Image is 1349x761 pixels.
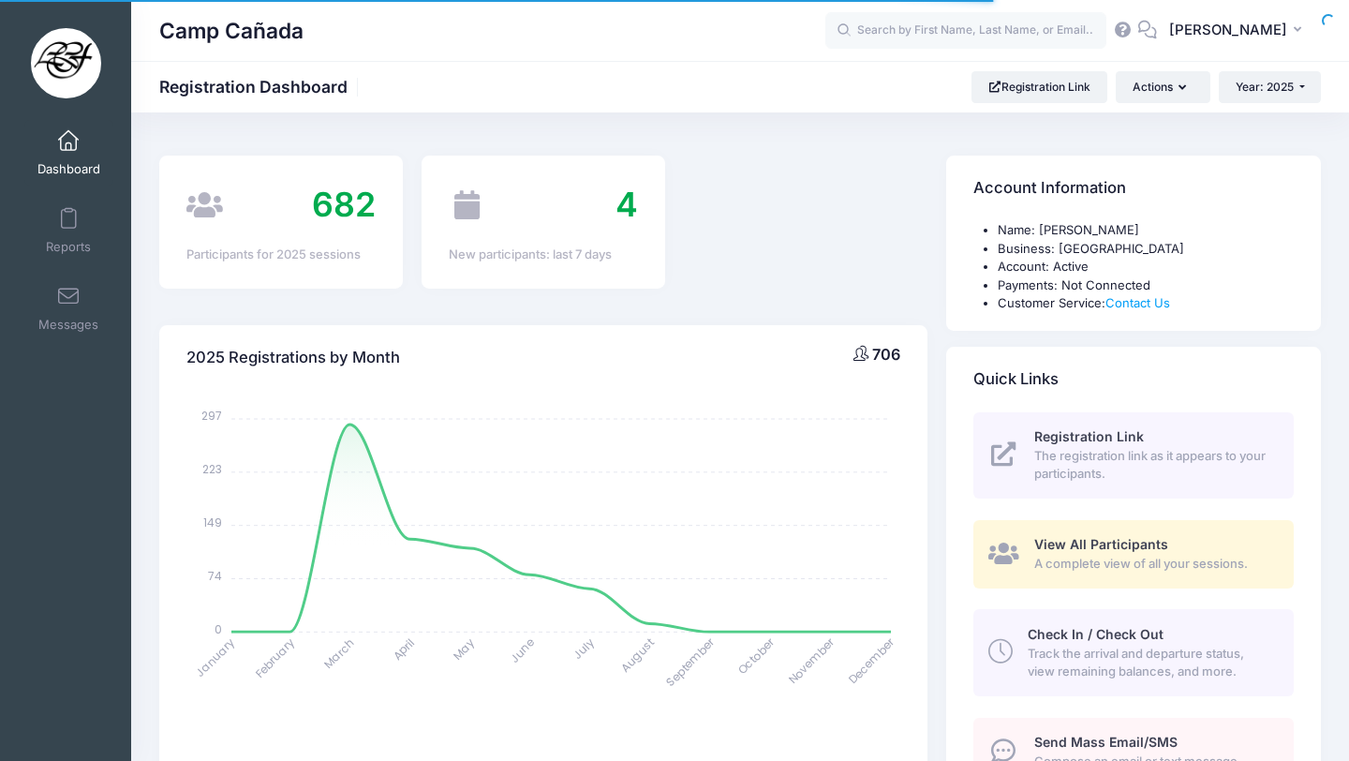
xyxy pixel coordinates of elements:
a: Contact Us [1105,295,1170,310]
input: Search by First Name, Last Name, or Email... [825,12,1106,50]
tspan: April [390,634,418,663]
span: Messages [38,317,98,333]
tspan: 149 [203,515,222,530]
h4: Account Information [973,162,1126,216]
button: [PERSON_NAME] [1157,9,1321,52]
span: Year: 2025 [1236,80,1294,94]
div: New participants: last 7 days [449,246,638,264]
h4: Quick Links [973,352,1059,406]
tspan: 297 [201,408,222,424]
a: View All Participants A complete view of all your sessions. [973,520,1294,589]
li: Account: Active [998,258,1294,276]
img: Camp Cañada [31,28,101,98]
div: Participants for 2025 sessions [186,246,376,264]
a: Registration Link The registration link as it appears to your participants. [973,412,1294,499]
tspan: January [192,634,238,680]
span: Registration Link [1034,428,1144,444]
li: Customer Service: [998,294,1294,313]
span: [PERSON_NAME] [1169,20,1287,40]
tspan: 0 [215,620,222,636]
a: Check In / Check Out Track the arrival and departure status, view remaining balances, and more. [973,609,1294,695]
tspan: November [785,634,838,687]
h1: Camp Cañada [159,9,304,52]
span: Track the arrival and departure status, view remaining balances, and more. [1028,645,1272,681]
tspan: September [662,634,718,689]
span: Dashboard [37,161,100,177]
a: Reports [24,198,113,263]
a: Dashboard [24,120,113,186]
span: Check In / Check Out [1028,626,1164,642]
button: Year: 2025 [1219,71,1321,103]
span: 4 [615,184,638,225]
tspan: May [450,634,478,663]
tspan: 74 [208,568,222,584]
tspan: December [845,634,898,687]
button: Actions [1116,71,1209,103]
tspan: June [507,634,538,665]
li: Name: [PERSON_NAME] [998,221,1294,240]
tspan: July [570,634,598,663]
li: Business: [GEOGRAPHIC_DATA] [998,240,1294,259]
span: The registration link as it appears to your participants. [1034,447,1272,484]
tspan: February [252,634,298,680]
tspan: March [320,634,358,672]
h1: Registration Dashboard [159,77,363,97]
tspan: August [617,634,658,675]
span: 682 [312,184,376,225]
span: 706 [872,345,900,364]
tspan: October [734,634,778,678]
a: Messages [24,276,113,341]
a: Registration Link [971,71,1107,103]
span: Send Mass Email/SMS [1034,734,1178,750]
li: Payments: Not Connected [998,276,1294,295]
tspan: 223 [202,461,222,477]
h4: 2025 Registrations by Month [186,331,400,384]
span: View All Participants [1034,536,1168,552]
span: Reports [46,239,91,255]
span: A complete view of all your sessions. [1034,555,1272,574]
